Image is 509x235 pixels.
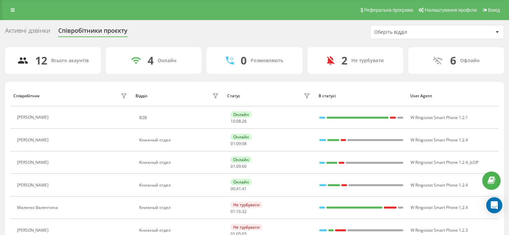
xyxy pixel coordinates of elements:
span: W Ringostat Smart Phone 1.2.4 [411,182,468,188]
div: Книжный отдел [139,228,221,233]
div: Онлайн [231,134,252,140]
span: W Ringostat Smart Phone 1.2.4 [411,205,468,210]
span: 09 [236,141,241,146]
div: Розмовляють [251,58,283,64]
span: 10 [231,118,235,124]
div: Активні дзвінки [5,27,50,37]
div: Відділ [136,94,147,98]
div: 0 [241,54,247,67]
div: User Agent [410,94,496,98]
div: [PERSON_NAME] [17,183,50,188]
div: Open Intercom Messenger [486,197,502,213]
span: 41 [242,186,247,192]
div: Онлайн [231,156,252,163]
span: 08 [236,118,241,124]
div: : : [231,119,247,124]
div: 12 [35,54,47,67]
div: Онлайн [231,179,252,185]
span: 00 [231,186,235,192]
div: Статус [227,94,240,98]
div: 6 [450,54,456,67]
div: Співробітники проєкту [58,27,128,37]
span: 16 [236,209,241,214]
div: Книжный отдел [139,160,221,165]
div: [PERSON_NAME] [17,160,50,165]
div: Книжный отдел [139,138,221,142]
div: : : [231,209,247,214]
div: : : [231,164,247,169]
div: Оберіть відділ [374,29,454,35]
div: Онлайн [158,58,176,64]
span: 01 [231,163,235,169]
span: 01 [231,141,235,146]
div: Книжный отдел [139,183,221,188]
div: B2B [139,115,221,120]
div: : : [231,141,247,146]
span: W Ringostat Smart Phone 1.2.1 [411,115,468,120]
span: 26 [242,118,247,124]
span: 09 [236,163,241,169]
span: Налаштування профілю [425,7,477,13]
div: Онлайн [231,111,252,118]
div: 4 [148,54,154,67]
span: 41 [236,186,241,192]
div: Маленко Валентина [17,205,60,210]
div: Книжный отдел [139,205,221,210]
span: 08 [242,141,247,146]
span: 32 [242,209,247,214]
span: W Ringostat Smart Phone 1.2.3 [411,227,468,233]
div: Не турбувати [351,58,384,64]
div: Не турбувати [231,224,262,230]
div: Всього акаунтів [51,58,89,64]
span: 00 [242,163,247,169]
span: Вихід [488,7,500,13]
span: W Ringostat Smart Phone 1.2.4 [411,137,468,143]
div: 2 [341,54,347,67]
span: W Ringostat Smart Phone 1.2.4 [411,159,468,165]
div: Співробітник [13,94,40,98]
div: [PERSON_NAME] [17,138,50,142]
div: : : [231,187,247,191]
div: [PERSON_NAME] [17,228,50,233]
div: Не турбувати [231,202,262,208]
div: В статусі [319,94,404,98]
span: JsSIP [470,159,479,165]
span: 01 [231,209,235,214]
div: Офлайн [460,58,480,64]
span: Реферальна програма [364,7,413,13]
div: [PERSON_NAME] [17,115,50,120]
